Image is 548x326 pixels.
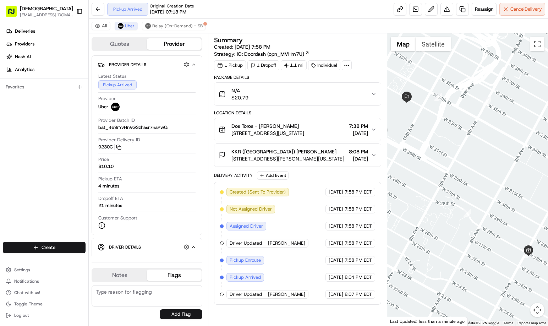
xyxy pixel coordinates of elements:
[15,28,35,34] span: Deliveries
[345,206,372,212] span: 7:58 PM EDT
[60,104,66,109] div: 💻
[14,278,39,284] span: Notifications
[349,148,368,155] span: 8:08 PM
[98,215,137,221] span: Customer Support
[98,256,111,262] span: Name
[416,37,451,51] button: Show satellite imagery
[257,171,289,180] button: Add Event
[14,267,30,273] span: Settings
[391,37,416,51] button: Show street map
[345,274,372,281] span: 8:04 PM EDT
[231,130,304,137] span: [STREET_ADDRESS][US_STATE]
[71,120,86,126] span: Pylon
[7,104,13,109] div: 📗
[214,173,253,178] div: Delivery Activity
[111,103,120,111] img: uber-new-logo.jpeg
[499,3,545,16] button: CancelDelivery
[268,240,305,246] span: [PERSON_NAME]
[24,75,90,81] div: We're available if you need us!
[145,23,151,29] img: relay_logo_black.png
[115,22,138,30] button: Uber
[214,75,381,80] div: Package Details
[530,37,544,51] button: Toggle fullscreen view
[125,23,135,29] span: Uber
[7,7,21,21] img: Nash
[3,81,86,93] div: Favorites
[247,60,279,70] div: 1 Dropoff
[98,176,122,182] span: Pickup ETA
[214,110,381,116] div: Location Details
[3,64,88,75] a: Analytics
[152,23,203,29] span: Relay (On-Demand) - SB
[308,60,340,70] div: Individual
[109,62,146,67] span: Provider Details
[98,73,126,80] span: Latest Status
[147,38,202,50] button: Provider
[98,117,135,124] span: Provider Batch ID
[92,270,147,281] button: Notes
[15,66,34,73] span: Analytics
[3,265,86,275] button: Settings
[118,23,124,29] img: uber-new-logo.jpeg
[20,12,73,18] button: [EMAIL_ADDRESS][DOMAIN_NAME]
[92,38,147,50] button: Quotes
[524,250,532,258] div: 4
[14,290,40,295] span: Chat with us!
[3,288,86,298] button: Chat with us!
[345,291,372,298] span: 8:07 PM EDT
[214,118,381,141] button: Dos Toros - [PERSON_NAME][STREET_ADDRESS][US_STATE]7:38 PM[DATE]
[329,274,343,281] span: [DATE]
[230,223,263,229] span: Assigned Driver
[7,68,20,81] img: 1736555255976-a54dd68f-1ca7-489b-9aae-adbdc363a1c4
[389,316,412,326] a: Open this area in Google Maps (opens a new window)
[510,6,542,12] span: Cancel Delivery
[3,242,86,253] button: Create
[3,26,88,37] a: Deliveries
[160,309,202,319] button: Add Flag
[14,103,54,110] span: Knowledge Base
[231,155,344,162] span: [STREET_ADDRESS][PERSON_NAME][US_STATE]
[42,244,55,251] span: Create
[329,189,343,195] span: [DATE]
[230,291,262,298] span: Driver Updated
[98,144,121,150] button: 9230C
[329,240,343,246] span: [DATE]
[15,41,34,47] span: Providers
[214,37,243,43] h3: Summary
[230,206,272,212] span: Not Assigned Driver
[214,83,381,105] button: N/A$20.79
[57,100,117,113] a: 💻API Documentation
[329,257,343,263] span: [DATE]
[464,209,471,217] div: 3
[50,120,86,126] a: Powered byPylon
[98,124,168,131] span: bat_469rYvHnVGSzhasr7naPwQ
[231,94,248,101] span: $20.79
[230,189,286,195] span: Created (Sent To Provider)
[7,28,129,40] p: Welcome 👋
[231,148,336,155] span: KKR ([GEOGRAPHIC_DATA]) [PERSON_NAME]
[3,310,86,320] button: Log out
[483,97,491,105] div: 2
[345,223,372,229] span: 7:58 PM EDT
[98,202,122,209] div: 21 minutes
[20,5,73,12] button: [DEMOGRAPHIC_DATA]
[503,321,513,325] a: Terms
[345,240,372,246] span: 7:58 PM EDT
[231,123,299,130] span: Dos Toros - [PERSON_NAME]
[375,124,389,138] div: 8
[150,9,186,15] span: [DATE] 07:13 PM
[517,321,546,325] a: Report a map error
[92,22,110,30] button: All
[329,223,343,229] span: [DATE]
[230,257,261,263] span: Pickup Enroute
[345,257,372,263] span: 7:58 PM EDT
[14,313,29,318] span: Log out
[349,155,368,162] span: [DATE]
[15,54,31,60] span: Nash AI
[98,104,108,110] span: Uber
[472,3,497,16] button: Reassign
[98,241,196,253] button: Driver Details
[150,3,194,9] span: Original Creation Date
[530,303,544,317] button: Map camera controls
